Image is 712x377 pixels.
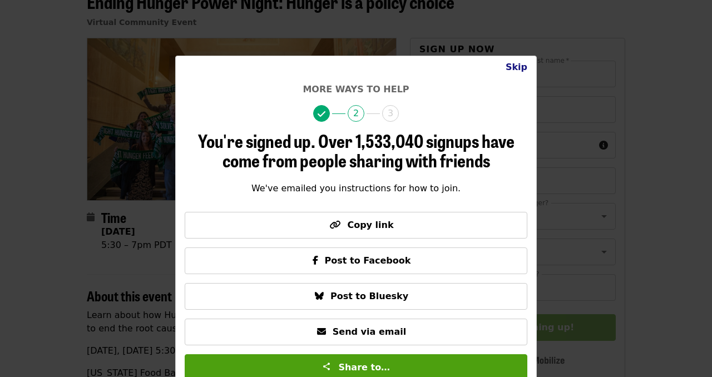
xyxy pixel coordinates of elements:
[322,362,331,371] img: Share
[185,247,527,274] button: Post to Facebook
[198,127,315,153] span: You're signed up.
[185,212,527,239] button: Copy link
[347,220,393,230] span: Copy link
[338,362,390,373] span: Share to…
[317,326,326,337] i: envelope icon
[497,56,536,78] button: Close
[251,183,461,194] span: We've emailed you instructions for how to join.
[222,127,515,173] span: Over 1,533,040 signups have come from people sharing with friends
[348,105,364,122] span: 2
[325,255,411,266] span: Post to Facebook
[382,105,399,122] span: 3
[313,255,318,266] i: facebook-f icon
[303,84,409,95] span: More ways to help
[318,109,325,120] i: check icon
[330,291,408,301] span: Post to Bluesky
[333,326,406,337] span: Send via email
[185,283,527,310] button: Post to Bluesky
[315,291,324,301] i: bluesky icon
[329,220,340,230] i: link icon
[185,319,527,345] button: Send via email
